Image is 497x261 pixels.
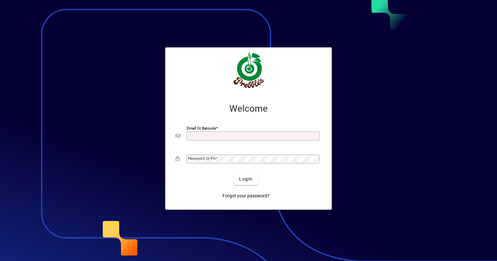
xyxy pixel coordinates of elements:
[220,190,272,202] a: Forgot your password?
[188,156,216,161] mat-label: Password or Pin
[187,126,216,130] mat-label: Email or Barcode
[176,103,321,114] h2: Welcome
[239,176,252,182] span: Login
[234,173,258,185] button: Login
[222,193,270,199] span: Forgot your password?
